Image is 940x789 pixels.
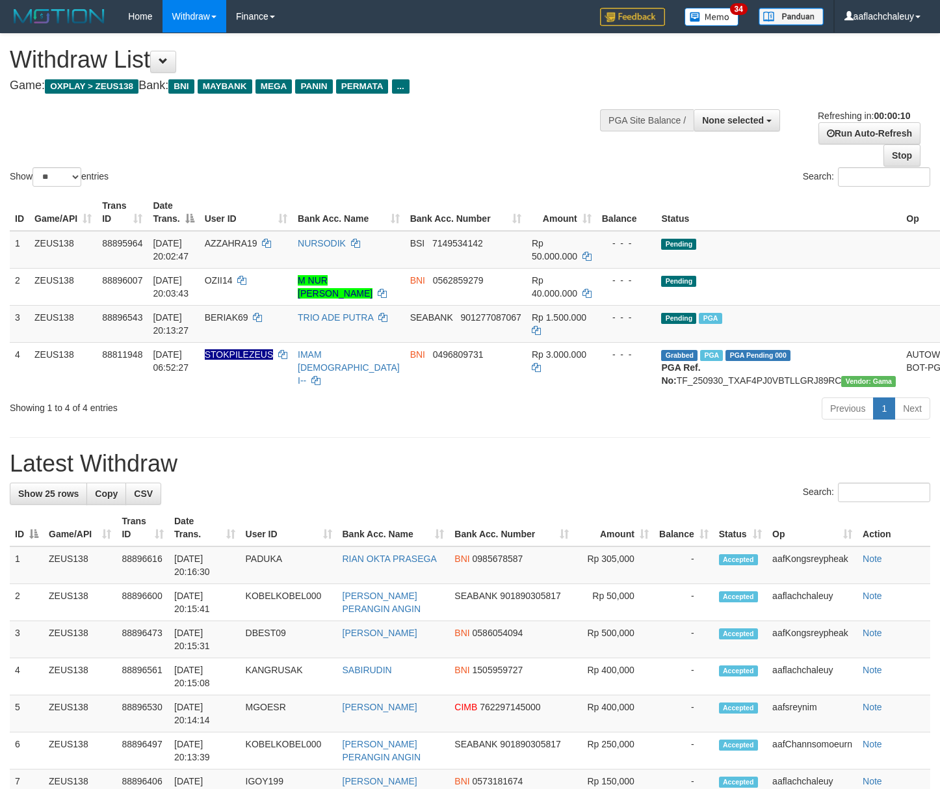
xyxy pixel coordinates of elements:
[661,350,698,361] span: Grabbed
[205,238,257,248] span: AZZAHRA19
[454,702,477,712] span: CIMB
[863,554,882,564] a: Note
[205,312,248,323] span: BERIAK69
[410,275,425,286] span: BNI
[654,546,714,584] td: -
[473,776,523,786] span: Copy 0573181674 to clipboard
[532,275,577,299] span: Rp 40.000.000
[293,194,405,231] th: Bank Acc. Name: activate to sort column ascending
[295,79,332,94] span: PANIN
[10,451,930,477] h1: Latest Withdraw
[169,732,241,769] td: [DATE] 20:13:39
[97,194,148,231] th: Trans ID: activate to sort column ascending
[883,144,920,167] a: Stop
[730,3,748,15] span: 34
[10,584,44,621] td: 2
[18,488,79,499] span: Show 25 rows
[654,621,714,658] td: -
[298,275,372,299] a: M NUR [PERSON_NAME]
[863,739,882,749] a: Note
[661,313,696,324] span: Pending
[169,509,241,546] th: Date Trans.: activate to sort column ascending
[241,621,337,658] td: DBEST09
[433,349,484,360] span: Copy 0496809731 to clipboard
[116,621,169,658] td: 88896473
[153,238,189,261] span: [DATE] 20:02:47
[863,591,882,601] a: Note
[600,8,665,26] img: Feedback.jpg
[134,488,153,499] span: CSV
[10,7,109,26] img: MOTION_logo.png
[661,362,700,386] b: PGA Ref. No:
[10,167,109,187] label: Show entries
[298,312,373,323] a: TRIO ADE PUTRA
[116,732,169,769] td: 88896497
[574,546,654,584] td: Rp 305,000
[153,349,189,373] span: [DATE] 06:52:27
[767,509,857,546] th: Op: activate to sort column ascending
[10,509,44,546] th: ID: activate to sort column descending
[527,194,597,231] th: Amount: activate to sort column ascending
[200,194,293,231] th: User ID: activate to sort column ascending
[702,115,764,126] span: None selected
[838,483,930,502] input: Search:
[205,349,274,360] span: Nama rekening ada tanda titik/strip, harap diedit
[863,665,882,675] a: Note
[298,349,400,386] a: IMAM [DEMOGRAPHIC_DATA] I--
[343,628,417,638] a: [PERSON_NAME]
[95,488,118,499] span: Copy
[86,483,126,505] a: Copy
[10,546,44,584] td: 1
[602,237,651,250] div: - - -
[198,79,252,94] span: MAYBANK
[480,702,540,712] span: Copy 762297145000 to clipboard
[10,305,29,342] td: 3
[574,695,654,732] td: Rp 400,000
[432,238,483,248] span: Copy 7149534142 to clipboard
[874,111,910,121] strong: 00:00:10
[241,658,337,695] td: KANGRUSAK
[454,628,469,638] span: BNI
[532,349,586,360] span: Rp 3.000.000
[116,509,169,546] th: Trans ID: activate to sort column ascending
[168,79,194,94] span: BNI
[719,665,758,676] span: Accepted
[454,739,497,749] span: SEABANK
[29,305,97,342] td: ZEUS138
[863,628,882,638] a: Note
[44,546,116,584] td: ZEUS138
[602,274,651,287] div: - - -
[343,665,392,675] a: SABIRUDIN
[654,509,714,546] th: Balance: activate to sort column ascending
[102,275,142,286] span: 88896007
[169,658,241,695] td: [DATE] 20:15:08
[841,376,896,387] span: Vendor URL: https://trx31.1velocity.biz
[600,109,694,131] div: PGA Site Balance /
[10,732,44,769] td: 6
[473,628,523,638] span: Copy 0586054094 to clipboard
[803,483,930,502] label: Search:
[44,732,116,769] td: ZEUS138
[449,509,574,546] th: Bank Acc. Number: activate to sort column ascending
[473,554,523,564] span: Copy 0985678587 to clipboard
[10,621,44,658] td: 3
[454,554,469,564] span: BNI
[10,483,87,505] a: Show 25 rows
[102,349,142,360] span: 88811948
[116,584,169,621] td: 88896600
[241,546,337,584] td: PADUKA
[45,79,138,94] span: OXPLAY > ZEUS138
[116,546,169,584] td: 88896616
[298,238,346,248] a: NURSODIK
[29,194,97,231] th: Game/API: activate to sort column ascending
[863,776,882,786] a: Note
[863,702,882,712] a: Note
[767,658,857,695] td: aaflachchaleuy
[654,732,714,769] td: -
[10,396,382,414] div: Showing 1 to 4 of 4 entries
[719,777,758,788] span: Accepted
[574,621,654,658] td: Rp 500,000
[714,509,767,546] th: Status: activate to sort column ascending
[500,591,560,601] span: Copy 901890305817 to clipboard
[241,695,337,732] td: MGOESR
